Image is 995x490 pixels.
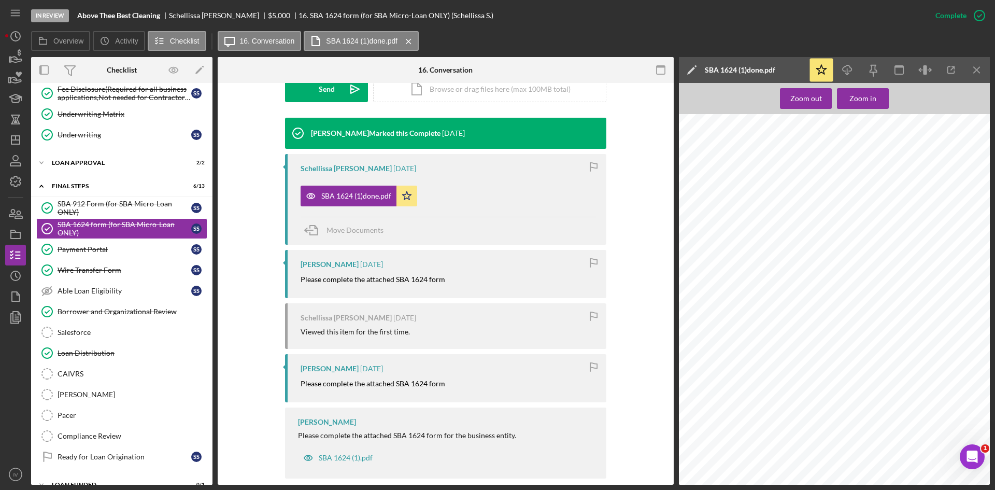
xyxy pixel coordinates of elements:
div: Schellissa [PERSON_NAME] [301,164,392,173]
button: Send [285,76,368,102]
a: UnderwritingSS [36,124,207,145]
div: Fee Disclosure(Required for all business applications,Not needed for Contractor loans) [58,85,191,102]
a: Ready for Loan OriginationSS [36,446,207,467]
div: Able Loan Eligibility [58,287,191,295]
span: By [825,362,830,367]
button: SBA 1624 (1)done.pdf [304,31,419,51]
span: Where the prospective lower tier participant is unable to certify to any of the statements in this [729,260,939,265]
mark: Please complete the attached SBA 1624 form [301,275,445,284]
div: Salesforce [58,328,207,337]
div: Payment Portal [58,245,191,254]
button: SBA 1624 (1)done.pdf [301,186,417,206]
div: Underwriting [58,131,191,139]
a: CAIVRS [36,363,207,384]
div: Wire Transfer Form [58,266,191,274]
span: Date [696,362,707,367]
div: Schellissa [PERSON_NAME] [169,11,268,20]
span: 1 [981,444,989,453]
time: 2025-09-22 02:58 [393,314,416,322]
div: Send [319,76,335,102]
div: 0 / 1 [186,482,205,488]
span: Lower Tier Covered Transactions [797,148,877,153]
div: Checklist [107,66,137,74]
div: S S [191,223,202,234]
span: Business Name [696,327,732,332]
a: Loan Distribution [36,343,207,363]
div: S S [191,286,202,296]
div: [PERSON_NAME] [58,390,207,399]
div: Please complete the attached SBA 1624 form for the business entity. [298,431,516,440]
b: Above Thee Best Cleaning [77,11,160,20]
div: 16. SBA 1624 form (for SBA Micro-Loan ONLY) (Schellissa S.) [298,11,493,20]
div: $5,000 [268,11,290,20]
a: [PERSON_NAME] [36,384,207,405]
label: Overview [53,37,83,45]
div: Underwriting Matrix [58,110,207,118]
button: Zoom out [780,88,832,109]
text: IV [13,472,18,478]
button: 16. Conversation [218,31,302,51]
time: 2025-09-22 18:35 [393,164,416,173]
div: Zoom out [790,88,822,109]
div: S S [191,130,202,140]
time: 2025-09-22 14:31 [360,260,383,269]
div: Ready for Loan Origination [58,453,191,461]
div: SBA 1624 (1)done.pdf [705,66,775,74]
div: [PERSON_NAME] [301,365,359,373]
span: Name and Title of Authorized Representative [832,368,911,372]
span: certification, such prospective participant shall attach an explanation to this proposal. [729,266,919,271]
button: Move Documents [301,217,394,243]
div: [PERSON_NAME] [301,260,359,269]
div: In Review [31,9,69,22]
div: Zoom in [849,88,876,109]
div: Pacer [58,411,207,419]
a: Fee Disclosure(Required for all business applications,Not needed for Contractor loans)SS [36,83,207,104]
div: Compliance Review [58,432,207,440]
a: Underwriting Matrix [36,104,207,124]
a: Wire Transfer FormSS [36,260,207,281]
span: Signature of Authorized Representative [832,400,901,404]
span: Copies of the regulations may be obtained by contacting the person to which this proposal is subm... [693,190,925,195]
time: 2025-09-23 13:23 [442,129,465,137]
div: S S [191,452,202,462]
button: IV [5,464,26,485]
span: Debarment, Suspension, Ineligibility and [MEDICAL_DATA] [763,142,907,147]
time: 2025-09-17 13:55 [360,365,383,373]
div: Loan Approval [52,160,179,166]
div: CAIVRS [58,370,207,378]
div: Viewed this item for the first time. [301,328,410,336]
div: S S [191,244,202,255]
div: 2 / 2 [186,160,205,166]
button: Zoom in [837,88,889,109]
span: Move Documents [326,226,383,234]
div: Final Steps [52,183,179,189]
span: principals are presently debarred, suspended, proposed for disbarment, declared ineligible, or vo... [729,242,964,247]
a: Able Loan EligibilitySS [36,281,207,301]
span: (BEFORE COMPLETING CERTIFICATION, READ INSTRUCTIONS ON REVERSE) [738,216,929,221]
div: Loan Distribution [58,349,207,357]
div: [PERSON_NAME] Marked this Complete [311,129,440,137]
iframe: Intercom live chat [960,444,985,469]
a: Borrower and Organizational Review [36,301,207,322]
div: SBA 912 Form (for SBA Micro-Loan ONLY) [58,200,191,216]
div: LOAN FUNDED [52,482,179,488]
div: [PERSON_NAME] [298,418,356,426]
a: Compliance Review [36,426,207,446]
span: (1) [720,236,727,241]
div: 6 / 13 [186,183,205,189]
div: Complete [935,5,966,26]
label: SBA 1624 (1)done.pdf [326,37,397,45]
span: Federal Register [872,184,909,189]
label: Checklist [170,37,200,45]
a: SBA 912 Form (for SBA Micro-Loan ONLY)SS [36,198,207,218]
button: Activity [93,31,145,51]
label: 16. Conversation [240,37,295,45]
div: S S [191,203,202,213]
a: Pacer [36,405,207,426]
div: SBA 1624 (1)done.pdf [321,192,391,200]
span: (pages 19160-19211). [913,184,963,189]
div: Schellissa [PERSON_NAME] [301,314,392,322]
div: SBA 1624 (1).pdf [319,454,373,462]
div: S S [191,265,202,275]
label: Activity [115,37,138,45]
